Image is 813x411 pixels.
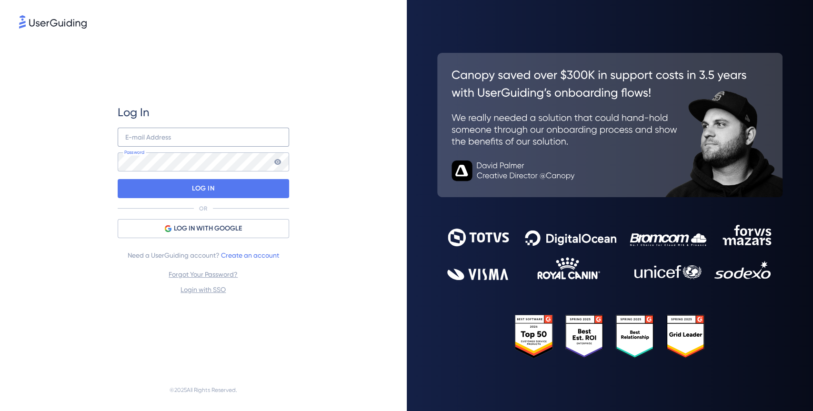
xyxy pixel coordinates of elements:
a: Create an account [221,251,279,259]
img: 8faab4ba6bc7696a72372aa768b0286c.svg [19,15,87,29]
p: LOG IN [192,181,214,196]
span: Log In [118,105,150,120]
img: 26c0aa7c25a843aed4baddd2b5e0fa68.svg [437,53,783,197]
a: Login with SSO [181,286,226,293]
img: 9302ce2ac39453076f5bc0f2f2ca889b.svg [447,225,772,280]
span: Need a UserGuiding account? [128,250,279,261]
input: example@company.com [118,128,289,147]
img: 25303e33045975176eb484905ab012ff.svg [515,315,705,358]
a: Forgot Your Password? [169,271,238,278]
span: © 2025 All Rights Reserved. [170,384,237,396]
span: LOG IN WITH GOOGLE [174,223,242,234]
p: OR [199,205,207,212]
